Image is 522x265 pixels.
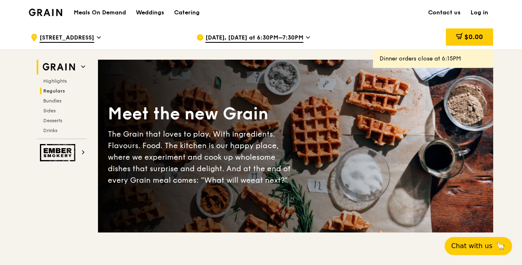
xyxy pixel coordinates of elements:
button: Chat with us🦙 [445,237,512,255]
span: Bundles [43,98,61,104]
span: Chat with us [451,241,492,251]
div: Dinner orders close at 6:15PM [380,55,487,63]
img: Grain [29,9,62,16]
img: Grain web logo [40,60,78,74]
div: The Grain that loves to play. With ingredients. Flavours. Food. The kitchen is our happy place, w... [108,128,296,186]
span: [DATE], [DATE] at 6:30PM–7:30PM [205,34,303,43]
span: $0.00 [464,33,483,41]
span: [STREET_ADDRESS] [40,34,94,43]
h1: Meals On Demand [74,9,126,17]
span: Sides [43,108,56,114]
div: Catering [174,0,200,25]
a: Weddings [131,0,169,25]
div: Weddings [136,0,164,25]
span: Desserts [43,118,62,123]
div: Meet the new Grain [108,103,296,125]
a: Catering [169,0,205,25]
span: 🦙 [496,241,506,251]
img: Ember Smokery web logo [40,144,78,161]
a: Contact us [423,0,466,25]
span: Drinks [43,128,57,133]
a: Log in [466,0,493,25]
span: eat next?” [251,176,288,185]
span: Regulars [43,88,65,94]
span: Highlights [43,78,67,84]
